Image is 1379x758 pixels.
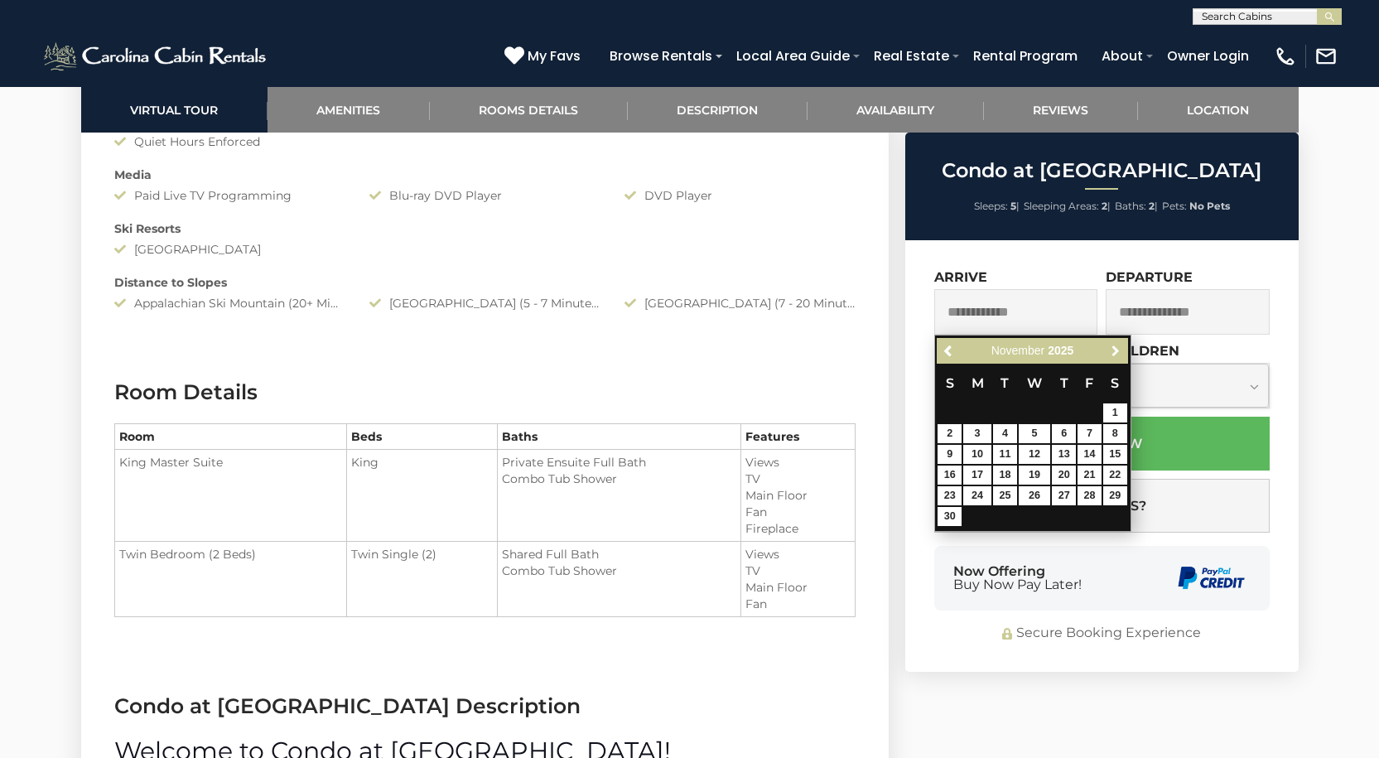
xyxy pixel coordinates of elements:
[1077,465,1102,485] td: $80
[612,187,867,204] div: DVD Player
[1314,45,1338,68] img: mail-regular-white.png
[102,220,868,237] div: Ski Resorts
[351,455,379,470] span: King
[504,46,585,67] a: My Favs
[1048,344,1073,357] span: 2025
[963,424,991,443] a: 3
[745,596,850,612] li: Fan
[81,87,268,133] a: Virtual Tour
[1019,424,1050,443] a: 5
[1078,424,1102,443] a: 7
[1077,485,1102,506] td: $144
[1024,200,1099,212] span: Sleeping Areas:
[745,504,850,520] li: Fan
[865,41,957,70] a: Real Estate
[938,340,959,361] a: Previous
[991,344,1045,357] span: November
[1102,403,1128,423] td: $65
[993,486,1017,505] a: 25
[102,133,357,150] div: Quiet Hours Enforced
[1102,200,1107,212] strong: 2
[962,485,992,506] td: $75
[1060,375,1068,391] span: Thursday
[357,295,612,311] div: [GEOGRAPHIC_DATA] (5 - 7 Minute Drive)
[1010,200,1016,212] strong: 5
[102,274,868,291] div: Distance to Slopes
[1106,269,1193,285] label: Departure
[1102,444,1128,465] td: $82
[502,454,737,471] li: Private Ensuite Full Bath
[1103,445,1127,464] a: 15
[1018,485,1051,506] td: $122
[1077,444,1102,465] td: $91
[993,466,1017,485] a: 18
[728,41,858,70] a: Local Area Guide
[946,375,954,391] span: Sunday
[1051,465,1077,485] td: $65
[745,562,850,579] li: TV
[1052,424,1076,443] a: 6
[102,295,357,311] div: Appalachian Ski Mountain (20+ Minute Drive)
[1051,423,1077,444] td: $66
[953,578,1082,591] span: Buy Now Pay Later!
[1115,200,1146,212] span: Baths:
[943,345,956,358] span: Previous
[938,466,962,485] a: 16
[962,444,992,465] td: $65
[984,87,1138,133] a: Reviews
[502,562,737,579] li: Combo Tub Shower
[502,546,737,562] li: Shared Full Bath
[1077,423,1102,444] td: $96
[628,87,808,133] a: Description
[934,624,1270,643] div: Secure Booking Experience
[741,424,855,450] th: Features
[962,465,992,485] td: $65
[102,241,357,258] div: [GEOGRAPHIC_DATA]
[938,507,962,526] a: 30
[1078,445,1102,464] a: 14
[938,424,962,443] a: 2
[937,465,962,485] td: $65
[1106,343,1179,359] label: Children
[1018,423,1051,444] td: $65
[992,444,1018,465] td: $65
[114,450,346,542] td: King Master Suite
[937,506,962,527] td: $65
[1085,375,1093,391] span: Friday
[1115,196,1158,217] li: |
[351,547,436,562] span: Twin Single (2)
[41,40,271,73] img: White-1-2.png
[601,41,721,70] a: Browse Rentals
[953,565,1082,591] div: Now Offering
[1018,444,1051,465] td: $65
[1024,196,1111,217] li: |
[114,424,346,450] th: Room
[1106,340,1126,361] a: Next
[502,471,737,487] li: Combo Tub Shower
[963,466,991,485] a: 17
[1019,486,1050,505] a: 26
[1103,466,1127,485] a: 22
[1274,45,1297,68] img: phone-regular-white.png
[937,444,962,465] td: $65
[745,454,850,471] li: Views
[497,424,741,450] th: Baths
[937,423,962,444] td: $65
[612,295,867,311] div: [GEOGRAPHIC_DATA] (7 - 20 Minute Drive)
[1109,345,1122,358] span: Next
[993,424,1017,443] a: 4
[1159,41,1257,70] a: Owner Login
[1103,403,1127,422] a: 1
[974,196,1020,217] li: |
[992,423,1018,444] td: $65
[1000,375,1009,391] span: Tuesday
[268,87,430,133] a: Amenities
[745,487,850,504] li: Main Floor
[1102,423,1128,444] td: $88
[1189,200,1230,212] strong: No Pets
[1052,445,1076,464] a: 13
[1102,465,1128,485] td: $91
[745,546,850,562] li: Views
[1051,485,1077,506] td: $135
[938,445,962,464] a: 9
